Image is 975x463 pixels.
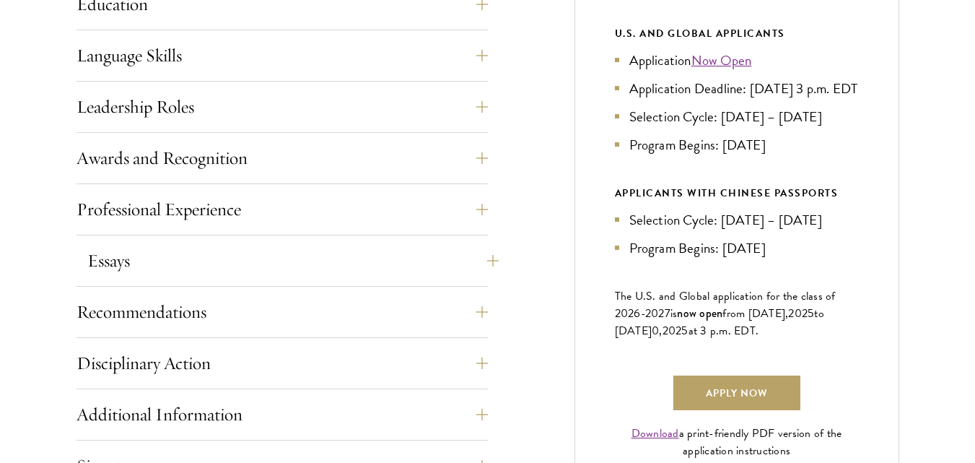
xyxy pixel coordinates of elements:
span: The U.S. and Global application for the class of 202 [615,287,836,322]
li: Program Begins: [DATE] [615,134,859,155]
span: 202 [788,305,808,322]
span: now open [677,305,722,321]
span: 0 [652,322,659,339]
span: is [670,305,678,322]
li: Selection Cycle: [DATE] – [DATE] [615,209,859,230]
span: at 3 p.m. EDT. [688,322,759,339]
span: -202 [641,305,665,322]
span: 6 [634,305,640,322]
span: to [DATE] [615,305,824,339]
button: Recommendations [76,295,488,329]
li: Selection Cycle: [DATE] – [DATE] [615,106,859,127]
li: Application Deadline: [DATE] 3 p.m. EDT [615,78,859,99]
button: Leadership Roles [76,90,488,124]
span: 5 [681,322,688,339]
button: Language Skills [76,38,488,73]
div: U.S. and Global Applicants [615,25,859,43]
li: Program Begins: [DATE] [615,238,859,259]
button: Additional Information [76,397,488,432]
button: Essays [87,243,499,278]
div: a print-friendly PDF version of the application instructions [615,425,859,459]
a: Download [631,425,679,442]
button: Professional Experience [76,192,488,227]
span: from [DATE], [722,305,788,322]
a: Apply Now [673,376,800,410]
button: Disciplinary Action [76,346,488,381]
div: APPLICANTS WITH CHINESE PASSPORTS [615,184,859,202]
span: 202 [663,322,682,339]
li: Application [615,50,859,71]
button: Awards and Recognition [76,141,488,176]
span: 7 [665,305,670,322]
span: , [659,322,662,339]
a: Now Open [691,50,752,71]
span: 5 [808,305,814,322]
